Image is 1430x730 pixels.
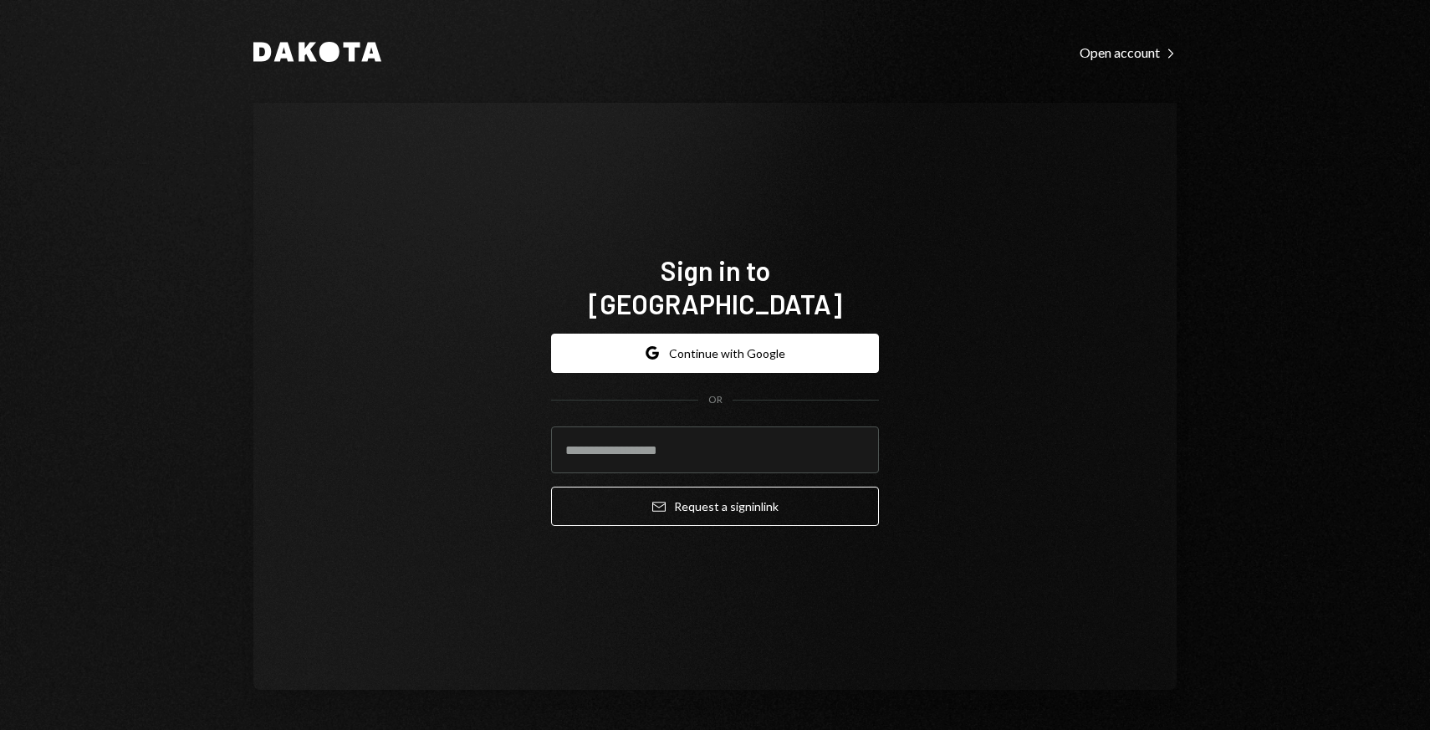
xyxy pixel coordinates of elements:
button: Continue with Google [551,334,879,373]
div: Open account [1080,44,1177,61]
button: Request a signinlink [551,487,879,526]
div: OR [708,393,723,407]
h1: Sign in to [GEOGRAPHIC_DATA] [551,253,879,320]
a: Open account [1080,43,1177,61]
